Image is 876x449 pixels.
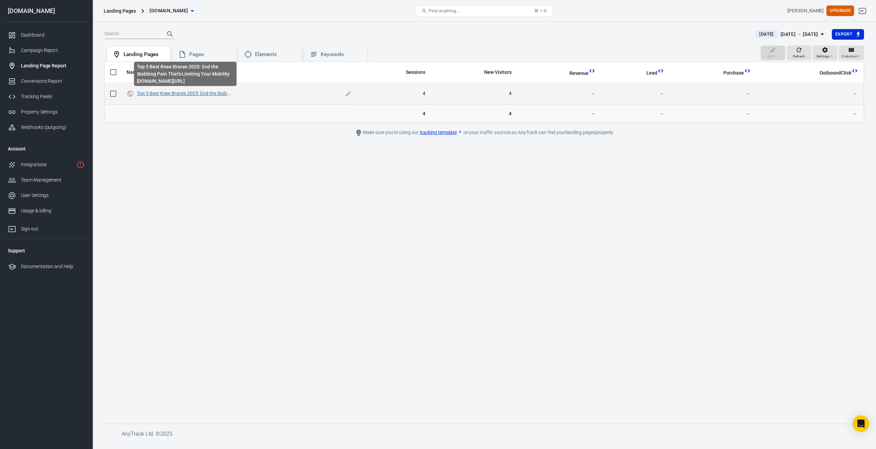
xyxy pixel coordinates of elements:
span: Name [127,69,149,76]
button: Refresh [787,45,811,61]
div: Landing Page Report [21,62,85,69]
span: Sessions [406,69,425,76]
a: Integrations [2,157,90,172]
div: Usage & billing [21,207,85,214]
span: 4 [364,90,425,97]
svg: UTM & Web Traffic [127,90,134,98]
svg: This column is calculated from AnyTrack real-time data [589,67,595,74]
span: Find anything... [428,8,460,13]
span: achereliefdaily.com [150,6,188,15]
span: [DATE] [757,31,776,38]
a: tracking template [420,129,462,136]
a: Campaign Report [2,43,90,58]
div: Webhooks (outgoing) [21,124,85,131]
a: Landing Page Report [2,58,90,74]
a: Team Management [2,172,90,188]
div: Pages [189,51,230,58]
a: User Settings [2,188,90,203]
span: － [523,90,595,97]
div: [DATE] － [DATE] [781,30,818,39]
button: Find anything...⌘ + K [416,5,553,17]
div: Tracking Pixels [21,93,85,100]
span: Lead [646,70,657,77]
a: Usage & billing [2,203,90,219]
span: Name [127,69,140,76]
svg: This column is calculated from AnyTrack real-time data [744,67,751,74]
button: Columns [839,45,864,61]
button: Settings [813,45,837,61]
button: Export [832,29,864,40]
span: Sessions [397,69,425,76]
span: New Visitors [484,69,512,76]
div: Conversions Report [21,78,85,85]
div: Elements [255,51,296,58]
div: [DOMAIN_NAME] [2,8,90,14]
a: Conversions Report [2,74,90,89]
svg: This column is calculated from AnyTrack real-time data [851,67,858,74]
span: Purchase [723,70,744,77]
div: Sign out [21,225,85,233]
li: Support [2,242,90,259]
span: － [606,110,664,117]
input: Search... [104,30,159,39]
a: Top 5 Best Knee Braces 2025: End the Stabbing Pain That's Limiting Your Mobility [137,91,307,96]
span: 4 [436,90,512,97]
div: Top 5 Best Knee Braces 2025: End the Stabbing Pain That's Limiting Your Mobility [DOMAIN_NAME][URL] [134,62,237,86]
span: Revenue [569,70,589,77]
div: Keywords [321,51,362,58]
span: Refresh [793,53,805,60]
span: － [762,110,858,117]
div: Dashboard [21,31,85,39]
span: － [523,110,595,117]
button: [DOMAIN_NAME] [147,4,196,17]
div: Campaign Report [21,47,85,54]
button: Search [162,26,178,42]
button: [DATE][DATE] － [DATE] [750,29,832,40]
div: Make sure you're using our on your traffic sources so AnyTrack can find your landing pages properly. [330,129,638,137]
a: Sign out [854,3,871,19]
svg: 1 networks not verified yet [76,161,85,169]
span: － [762,90,858,97]
a: Dashboard [2,27,90,43]
div: Documentation and Help [21,263,85,270]
div: Integrations [21,161,74,168]
h6: AnyTrack Ltd. © 2025 [121,430,635,438]
span: 4 [364,110,425,117]
div: User Settings [21,192,85,199]
li: Account [2,141,90,157]
span: 4 [436,110,512,117]
button: Upgrade [826,5,854,16]
div: Property Settings [21,108,85,116]
a: Sign out [2,219,90,237]
div: Account id: 2PjfhOxw [787,7,824,14]
span: Settings [816,53,830,60]
div: ⌘ + K [534,8,547,13]
svg: This column is calculated from AnyTrack real-time data [657,67,664,74]
div: Open Intercom Messenger [853,415,869,432]
a: Property Settings [2,104,90,120]
span: － [606,90,664,97]
div: scrollable content [105,62,864,123]
span: OutboundClick [811,70,851,77]
span: New Visitors [475,69,512,76]
span: OutboundClick [820,70,851,77]
div: Landing Pages [124,51,165,58]
span: Lead [637,70,657,77]
a: Tracking Pixels [2,89,90,104]
span: Total revenue calculated by AnyTrack. [561,69,589,77]
div: Landing Pages [104,8,136,14]
div: Team Management [21,176,85,184]
span: Columns [842,53,857,60]
span: － [675,110,750,117]
span: － [675,90,750,97]
a: Webhooks (outgoing) [2,120,90,135]
span: Purchase [714,70,744,77]
span: Total revenue calculated by AnyTrack. [569,69,589,77]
